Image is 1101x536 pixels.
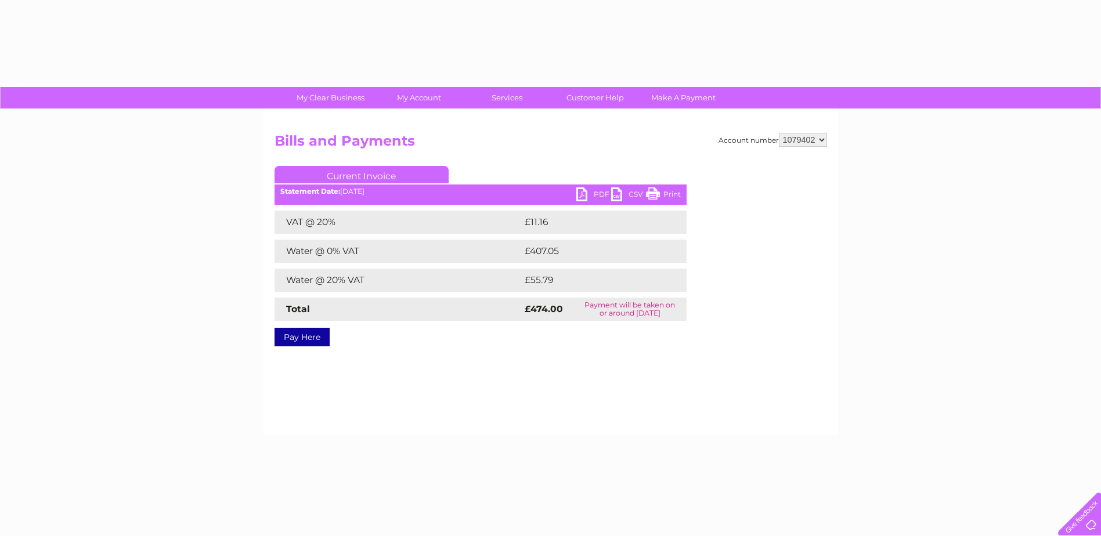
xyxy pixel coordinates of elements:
[611,187,646,204] a: CSV
[275,211,522,234] td: VAT @ 20%
[525,303,563,314] strong: £474.00
[275,166,449,183] a: Current Invoice
[275,269,522,292] td: Water @ 20% VAT
[576,187,611,204] a: PDF
[719,133,827,147] div: Account number
[547,87,643,108] a: Customer Help
[275,240,522,263] td: Water @ 0% VAT
[636,87,731,108] a: Make A Payment
[522,240,666,263] td: £407.05
[646,187,681,204] a: Print
[280,187,340,195] b: Statement Date:
[286,303,310,314] strong: Total
[275,133,827,155] h2: Bills and Payments
[371,87,467,108] a: My Account
[283,87,378,108] a: My Clear Business
[275,328,330,346] a: Pay Here
[522,269,663,292] td: £55.79
[573,298,687,321] td: Payment will be taken on or around [DATE]
[522,211,659,234] td: £11.16
[459,87,555,108] a: Services
[275,187,687,195] div: [DATE]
